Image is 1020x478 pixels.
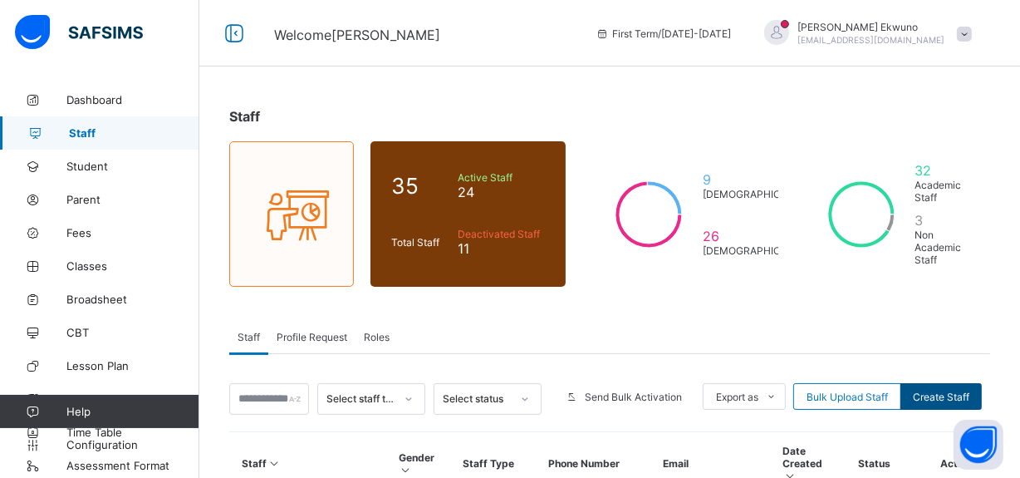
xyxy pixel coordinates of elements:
span: session/term information [596,27,731,40]
div: Select status [443,393,511,406]
span: Broadsheet [66,293,199,306]
button: Open asap [954,420,1003,470]
span: Send Bulk Activation [585,391,682,403]
span: Staff [69,126,199,140]
span: Export as [716,391,758,403]
span: 3 [915,212,969,229]
img: safsims [15,15,143,50]
span: Active Staff [458,171,545,184]
span: Lesson Plan [66,359,199,372]
span: Parent [66,193,199,206]
span: Classes [66,259,199,273]
span: [DEMOGRAPHIC_DATA] [703,188,814,200]
span: Fees [66,226,199,239]
span: CBT [66,326,199,339]
span: [DEMOGRAPHIC_DATA] [703,244,814,257]
span: 32 [915,162,969,179]
span: [EMAIL_ADDRESS][DOMAIN_NAME] [797,35,944,45]
div: Select staff type [326,393,395,406]
i: Sort in Ascending Order [399,464,413,476]
span: 24 [458,184,545,200]
span: 26 [703,228,814,244]
span: Student [66,160,199,173]
span: Messaging [66,392,199,406]
span: Staff [238,331,260,343]
span: Roles [364,331,390,343]
span: Assessment Format [66,459,199,472]
span: 9 [703,171,814,188]
span: Non Academic Staff [915,229,969,266]
span: Deactivated Staff [458,228,545,240]
span: Staff [229,108,260,125]
span: [PERSON_NAME] Ekwuno [797,21,944,33]
span: 11 [458,240,545,257]
div: VivianEkwuno [748,20,980,47]
span: Profile Request [277,331,347,343]
span: 35 [391,173,449,199]
span: Dashboard [66,93,199,106]
span: Create Staff [913,391,969,403]
div: Total Staff [387,232,454,253]
span: Bulk Upload Staff [807,391,888,403]
span: Configuration [66,438,199,451]
span: Academic Staff [915,179,969,204]
i: Sort in Ascending Order [267,457,282,470]
span: Welcome [PERSON_NAME] [274,27,440,43]
span: Help [66,405,199,418]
